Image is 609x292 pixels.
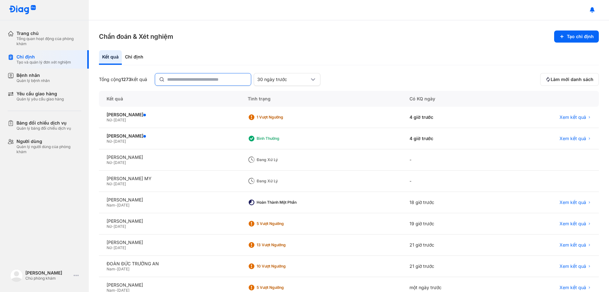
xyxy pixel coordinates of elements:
[257,157,307,162] div: Đang xử lý
[114,181,126,186] span: [DATE]
[560,263,586,269] span: Xem kết quả
[402,107,501,128] div: 4 giờ trước
[115,267,117,271] span: -
[107,267,115,271] span: Nam
[25,276,71,281] div: Chủ phòng khám
[257,200,307,205] div: Hoàn thành một phần
[107,176,232,181] div: [PERSON_NAME] MY
[240,91,402,107] div: Tình trạng
[257,179,307,184] div: Đang xử lý
[107,282,232,288] div: [PERSON_NAME]
[107,112,232,118] div: [PERSON_NAME]
[560,200,586,205] span: Xem kết quả
[107,160,112,165] span: Nữ
[16,31,81,36] div: Trang chủ
[112,139,114,144] span: -
[117,267,129,271] span: [DATE]
[107,240,232,245] div: [PERSON_NAME]
[114,224,126,229] span: [DATE]
[107,197,232,203] div: [PERSON_NAME]
[16,60,71,65] div: Tạo và quản lý đơn xét nghiệm
[402,91,501,107] div: Có KQ ngày
[99,32,173,41] h3: Chẩn đoán & Xét nghiệm
[560,114,586,120] span: Xem kết quả
[540,73,599,86] button: Làm mới danh sách
[107,261,232,267] div: ĐOÀN ĐỨC TRƯỜNG AN
[25,270,71,276] div: [PERSON_NAME]
[257,242,307,248] div: 13 Vượt ngưỡng
[115,203,117,207] span: -
[114,118,126,122] span: [DATE]
[122,50,147,65] div: Chỉ định
[560,285,586,290] span: Xem kết quả
[257,221,307,226] div: 5 Vượt ngưỡng
[114,160,126,165] span: [DATE]
[402,171,501,192] div: -
[402,149,501,171] div: -
[10,269,23,282] img: logo
[16,54,71,60] div: Chỉ định
[560,221,586,227] span: Xem kết quả
[551,77,593,82] span: Làm mới danh sách
[107,245,112,250] span: Nữ
[107,224,112,229] span: Nữ
[107,181,112,186] span: Nữ
[16,36,81,46] div: Tổng quan hoạt động của phòng khám
[107,203,115,207] span: Nam
[402,256,501,277] div: 21 giờ trước
[16,144,81,154] div: Quản lý người dùng của phòng khám
[121,77,131,82] span: 1273
[16,139,81,144] div: Người dùng
[16,126,71,131] div: Quản lý bảng đối chiếu dịch vụ
[112,245,114,250] span: -
[9,5,36,15] img: logo
[257,136,307,141] div: Bình thường
[107,139,112,144] span: Nữ
[402,192,501,213] div: 18 giờ trước
[117,203,129,207] span: [DATE]
[560,136,586,141] span: Xem kết quả
[257,285,307,290] div: 5 Vượt ngưỡng
[114,139,126,144] span: [DATE]
[107,118,112,122] span: Nữ
[114,245,126,250] span: [DATE]
[554,31,599,43] button: Tạo chỉ định
[257,264,307,269] div: 10 Vượt ngưỡng
[16,120,71,126] div: Bảng đối chiếu dịch vụ
[257,115,307,120] div: 1 Vượt ngưỡng
[112,224,114,229] span: -
[16,97,64,102] div: Quản lý yêu cầu giao hàng
[107,154,232,160] div: [PERSON_NAME]
[112,118,114,122] span: -
[107,133,232,139] div: [PERSON_NAME]
[16,72,50,78] div: Bệnh nhân
[112,181,114,186] span: -
[107,218,232,224] div: [PERSON_NAME]
[16,78,50,83] div: Quản lý bệnh nhân
[402,213,501,234] div: 19 giờ trước
[257,77,309,82] div: 30 ngày trước
[402,234,501,256] div: 21 giờ trước
[99,77,147,82] div: Tổng cộng kết quả
[112,160,114,165] span: -
[16,91,64,97] div: Yêu cầu giao hàng
[99,91,240,107] div: Kết quả
[99,50,122,65] div: Kết quả
[402,128,501,149] div: 4 giờ trước
[560,242,586,248] span: Xem kết quả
